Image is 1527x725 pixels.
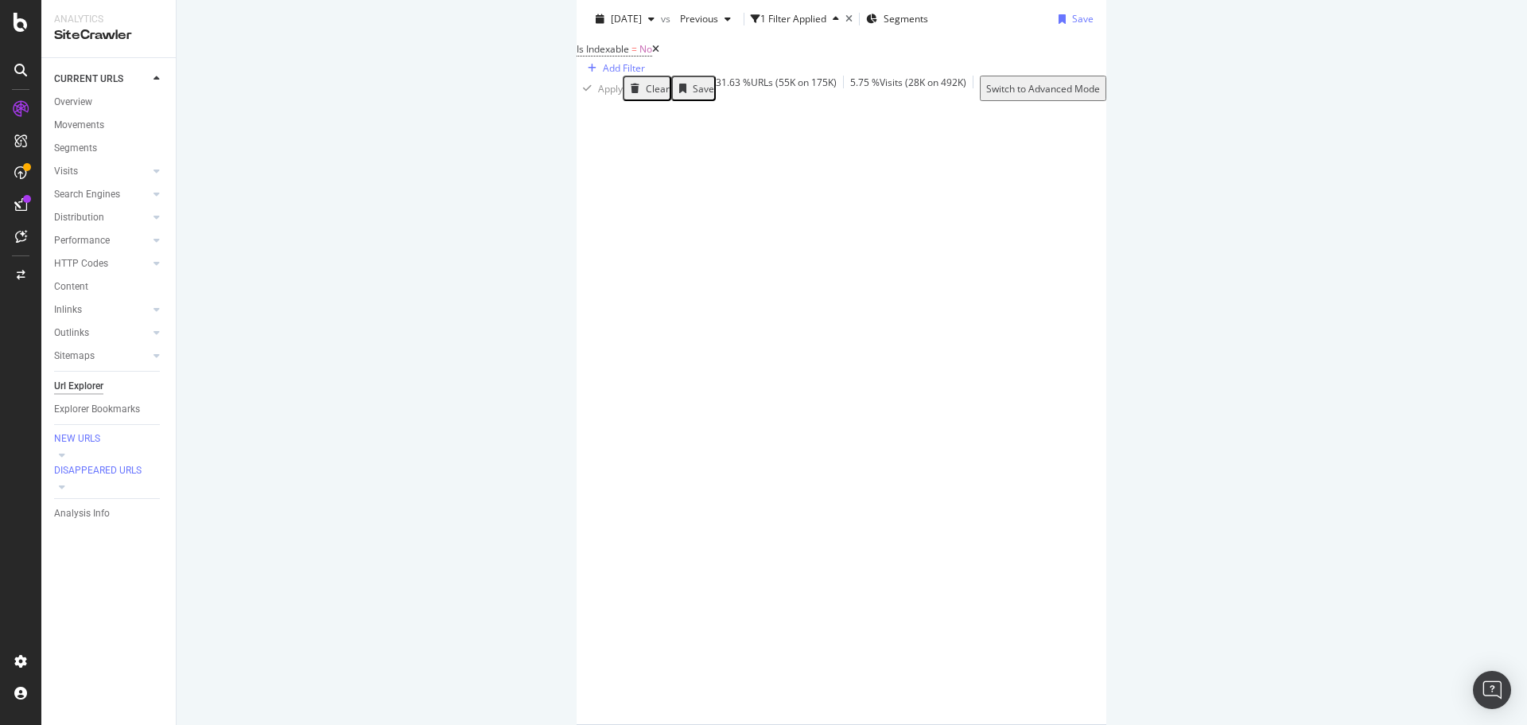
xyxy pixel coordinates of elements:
div: Sitemaps [54,348,95,364]
div: Save [1072,12,1094,25]
div: Search Engines [54,186,120,203]
a: Explorer Bookmarks [54,401,165,418]
div: Distribution [54,209,104,226]
span: 2025 Sep. 7th [611,12,642,25]
a: Movements [54,117,165,134]
a: Content [54,279,165,295]
span: Previous [674,12,718,25]
span: No [639,42,652,56]
div: Content [54,279,88,295]
a: Search Engines [54,186,149,203]
a: Performance [54,232,149,249]
div: Apply [598,82,623,95]
span: vs [661,12,674,25]
div: Analysis Info [54,505,110,522]
div: times [845,14,853,24]
div: Switch to Advanced Mode [986,82,1100,95]
div: Movements [54,117,104,134]
div: Segments [54,140,97,157]
div: CURRENT URLS [54,71,123,88]
button: Save [671,76,716,101]
a: HTTP Codes [54,255,149,272]
div: Overview [54,94,92,111]
div: Url Explorer [54,378,103,395]
button: 1 Filter Applied [751,6,845,32]
div: Visits [54,163,78,180]
a: NEW URLS [54,431,165,447]
button: Add Filter [577,60,650,76]
div: SiteCrawler [54,26,163,45]
span: = [631,42,637,56]
div: Explorer Bookmarks [54,401,140,418]
div: Clear [646,82,670,95]
div: Performance [54,232,110,249]
span: Segments [884,12,928,25]
button: Segments [866,6,928,32]
button: Previous [674,6,737,32]
button: Clear [623,76,671,101]
div: Analytics [54,13,163,26]
a: Analysis Info [54,505,165,522]
button: Apply [577,76,623,101]
a: Sitemaps [54,348,149,364]
div: HTTP Codes [54,255,108,272]
div: NEW URLS [54,432,100,446]
div: 5.75 % Visits ( 28K on 492K ) [850,76,966,101]
a: Visits [54,163,149,180]
div: 31.63 % URLs ( 55K on 175K ) [716,76,837,101]
button: [DATE] [589,6,661,32]
a: Overview [54,94,165,111]
div: Open Intercom Messenger [1473,671,1511,709]
a: CURRENT URLS [54,71,149,88]
button: Save [1052,6,1094,32]
span: Is Indexable [577,42,629,56]
div: Save [693,82,714,95]
a: Inlinks [54,302,149,318]
button: Switch to Advanced Mode [980,76,1106,101]
a: Distribution [54,209,149,226]
a: Outlinks [54,325,149,341]
div: Inlinks [54,302,82,318]
a: Segments [54,140,165,157]
a: Url Explorer [54,378,165,395]
a: DISAPPEARED URLS [54,463,165,479]
div: Outlinks [54,325,89,341]
div: 1 Filter Applied [760,12,826,25]
div: DISAPPEARED URLS [54,464,142,477]
div: Add Filter [603,61,645,75]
